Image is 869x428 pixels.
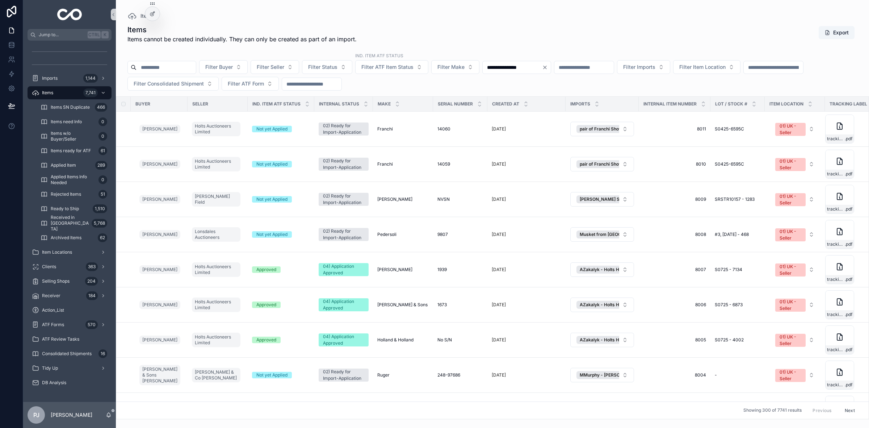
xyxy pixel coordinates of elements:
span: [PERSON_NAME] [142,196,177,202]
div: scrollable content [23,41,116,399]
span: tracking_label [827,171,845,177]
a: Approved [252,302,310,308]
a: Approved [252,266,310,273]
a: Select Button [570,332,634,348]
span: Items need Info [51,119,82,125]
a: [PERSON_NAME] Field [192,191,243,208]
span: Items w/o Buyer/Seller [51,130,96,142]
div: 289 [95,161,107,170]
a: Holts Auctioneers Limited [192,122,240,136]
div: Not yet Applied [256,196,287,203]
a: 14059 [437,161,483,167]
a: Select Button [769,119,820,139]
span: NVSN [437,196,450,202]
a: [DATE] [492,232,561,237]
span: 1939 [437,267,447,273]
span: Holts Auctioneers Limited [195,299,238,311]
a: 04) Application Approved [319,333,369,346]
span: AZakalyk - Holts HT72022 - Auc S0725 [580,302,662,308]
a: Imports1,144 [28,72,112,85]
span: Holts Auctioneers Limited [195,158,238,170]
span: S0725 - 7134 [715,267,742,273]
button: Clear [542,65,551,70]
span: Holland & Holland [377,337,413,343]
a: Approved [252,337,310,343]
a: Not yet Applied [252,126,310,132]
a: Holts Auctioneers Limited [192,262,240,277]
div: 01) UK - Seller [780,263,801,277]
a: Holts Auctioneers Limited [192,157,240,171]
a: Holts Auctioneers Limited [192,331,243,349]
span: Lonsdales Auctioneers [195,229,238,240]
button: Select Button [769,330,820,350]
a: [PERSON_NAME] [139,334,183,346]
div: 570 [85,320,98,329]
a: [DATE] [492,196,561,202]
div: 0 [98,132,107,141]
span: Holts Auctioneers Limited [195,264,238,275]
div: 02) Ready for Import-Application [323,193,364,206]
button: Select Button [251,60,299,74]
a: 8006 [643,302,706,308]
a: Select Button [769,259,820,280]
a: Pedersoli [377,232,429,237]
a: Select Button [570,227,634,242]
a: 14060 [437,126,483,132]
a: Items SN Duplicate466 [36,101,112,114]
a: Consolidated Shipments16 [28,347,112,360]
span: 8011 [643,126,706,132]
a: Select Button [570,157,634,172]
button: Select Button [769,154,820,174]
span: .pdf [845,171,852,177]
span: pair of Franchi Shotguns from HOLTS [580,161,658,167]
div: 0 [98,117,107,126]
span: tracking_label [827,312,845,317]
a: Clients363 [28,260,112,273]
a: [PERSON_NAME] [139,265,180,274]
span: pair of Franchi Shotguns from HOLTS [580,126,658,132]
a: [PERSON_NAME] Field [192,192,240,207]
span: Musket from [GEOGRAPHIC_DATA] - reproduction [580,232,684,237]
span: Applied Item [51,162,76,168]
p: [DATE] [492,196,506,202]
a: Items ready for ATF61 [36,144,112,157]
span: Filter Status [308,63,337,71]
div: Not yet Applied [256,126,287,132]
button: Unselect 5603 [576,125,668,133]
span: [PERSON_NAME] [377,196,412,202]
p: [DATE] [492,302,506,308]
span: Filter Seller [257,63,284,71]
a: Ready to Ship1,510 [36,202,112,215]
a: Holts Auctioneers Limited [192,296,243,313]
span: 8008 [643,232,706,237]
a: Holland & Holland [377,337,429,343]
span: No S/N [437,337,452,343]
button: Unselect 5601 [576,230,695,238]
span: Archived Items [51,235,81,241]
span: Consolidated Shipments [42,351,92,357]
img: App logo [57,9,82,20]
a: Holts Auctioneers Limited [192,120,243,138]
span: .pdf [845,277,852,282]
span: ATF Review Tasks [42,336,79,342]
a: [PERSON_NAME] & Sons [377,302,429,308]
p: [DATE] [492,232,506,237]
a: [PERSON_NAME] & Sons [PERSON_NAME] [139,365,180,385]
button: Select Button [769,260,820,279]
div: Not yet Applied [256,231,287,238]
button: Select Button [769,225,820,244]
div: 466 [95,103,107,112]
a: Select Button [769,224,820,245]
a: 02) Ready for Import-Application [319,122,369,136]
span: [PERSON_NAME] [142,337,177,343]
div: 02) Ready for Import-Application [323,158,364,171]
button: Unselect 5600 [576,336,672,344]
a: [PERSON_NAME] [139,300,180,309]
span: 8010 [643,161,706,167]
a: Applied Item289 [36,159,112,172]
span: 9807 [437,232,448,237]
a: 04) Application Approved [319,298,369,311]
span: .pdf [845,312,852,317]
a: Receiver184 [28,289,112,302]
